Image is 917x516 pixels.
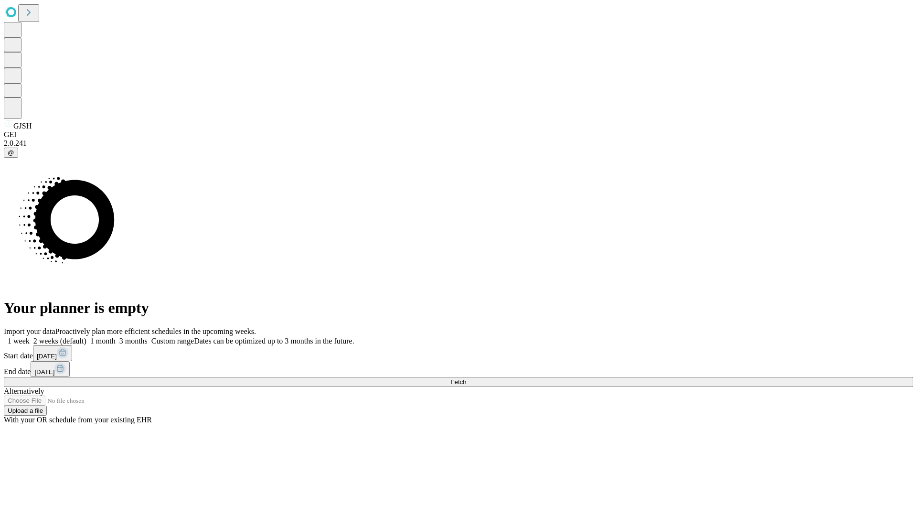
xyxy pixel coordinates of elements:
span: 3 months [119,337,148,345]
span: GJSH [13,122,32,130]
button: Upload a file [4,406,47,416]
span: Custom range [151,337,194,345]
button: [DATE] [31,361,70,377]
span: [DATE] [37,353,57,360]
button: @ [4,148,18,158]
span: Proactively plan more efficient schedules in the upcoming weeks. [55,327,256,335]
span: 2 weeks (default) [33,337,86,345]
span: Dates can be optimized up to 3 months in the future. [194,337,354,345]
button: [DATE] [33,345,72,361]
span: [DATE] [34,368,54,376]
span: 1 month [90,337,116,345]
div: End date [4,361,913,377]
span: Fetch [450,378,466,386]
div: GEI [4,130,913,139]
span: Import your data [4,327,55,335]
h1: Your planner is empty [4,299,913,317]
span: 1 week [8,337,30,345]
div: Start date [4,345,913,361]
span: With your OR schedule from your existing EHR [4,416,152,424]
span: Alternatively [4,387,44,395]
div: 2.0.241 [4,139,913,148]
span: @ [8,149,14,156]
button: Fetch [4,377,913,387]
